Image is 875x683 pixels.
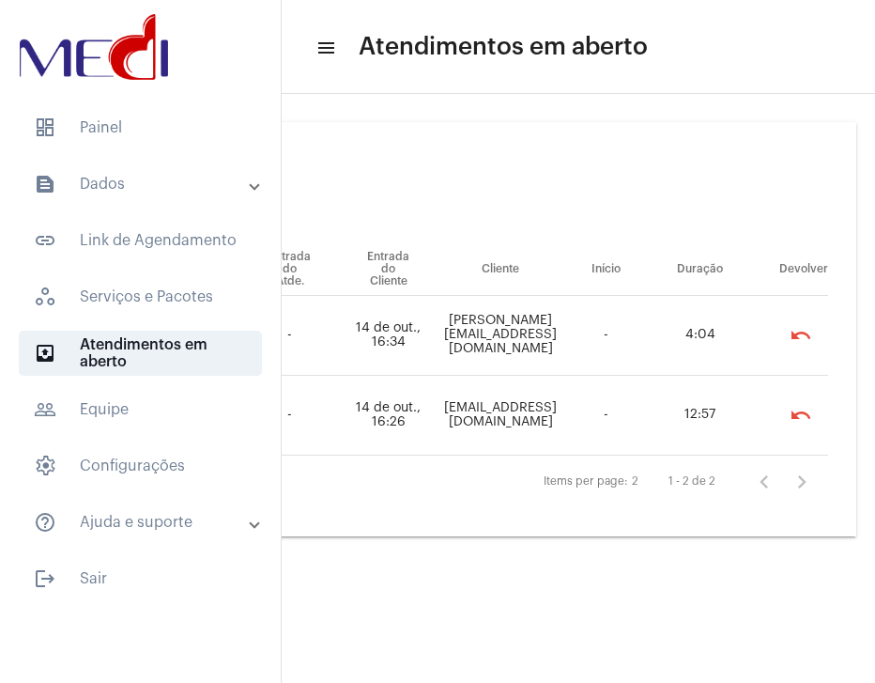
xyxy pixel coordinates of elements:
[745,463,783,501] button: Página anterior
[751,243,828,296] th: Devolver
[790,324,812,347] mat-icon: undo
[339,296,437,376] td: 14 de out., 16:34
[34,173,56,195] mat-icon: sidenav icon
[19,218,262,263] span: Link de Agendamento
[19,556,262,601] span: Sair
[240,243,339,296] th: Entrada do Atde.
[783,463,821,501] button: Próxima página
[544,475,628,488] div: Items per page:
[34,116,56,139] span: sidenav icon
[790,404,812,427] mat-icon: undo
[11,162,281,207] mat-expansion-panel-header: sidenav iconDados
[34,567,56,590] mat-icon: sidenav icon
[19,105,262,150] span: Painel
[563,296,649,376] td: -
[649,376,751,456] td: 12:57
[34,398,56,421] mat-icon: sidenav icon
[34,229,56,252] mat-icon: sidenav icon
[437,296,563,376] td: [PERSON_NAME][EMAIL_ADDRESS][DOMAIN_NAME]
[649,243,751,296] th: Duração
[19,387,262,432] span: Equipe
[339,376,437,456] td: 14 de out., 16:26
[758,317,828,354] mat-chip-list: selection
[19,443,262,489] span: Configurações
[19,331,262,376] span: Atendimentos em aberto
[34,286,56,308] span: sidenav icon
[34,342,56,365] mat-icon: sidenav icon
[668,475,715,488] div: 1 - 2 de 2
[34,511,251,534] mat-panel-title: Ajuda e suporte
[649,296,751,376] td: 4:04
[240,296,339,376] td: -
[437,376,563,456] td: [EMAIL_ADDRESS][DOMAIN_NAME]
[34,173,251,195] mat-panel-title: Dados
[437,243,563,296] th: Cliente
[15,9,173,85] img: d3a1b5fa-500b-b90f-5a1c-719c20e9830b.png
[315,37,334,59] mat-icon: sidenav icon
[34,455,56,477] span: sidenav icon
[359,32,648,62] span: Atendimentos em aberto
[240,376,339,456] td: -
[632,475,638,488] div: 2
[563,376,649,456] td: -
[758,396,828,434] mat-chip-list: selection
[11,500,281,545] mat-expansion-panel-header: sidenav iconAjuda e suporte
[34,511,56,534] mat-icon: sidenav icon
[19,274,262,319] span: Serviços e Pacotes
[339,243,437,296] th: Entrada do Cliente
[563,243,649,296] th: Início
